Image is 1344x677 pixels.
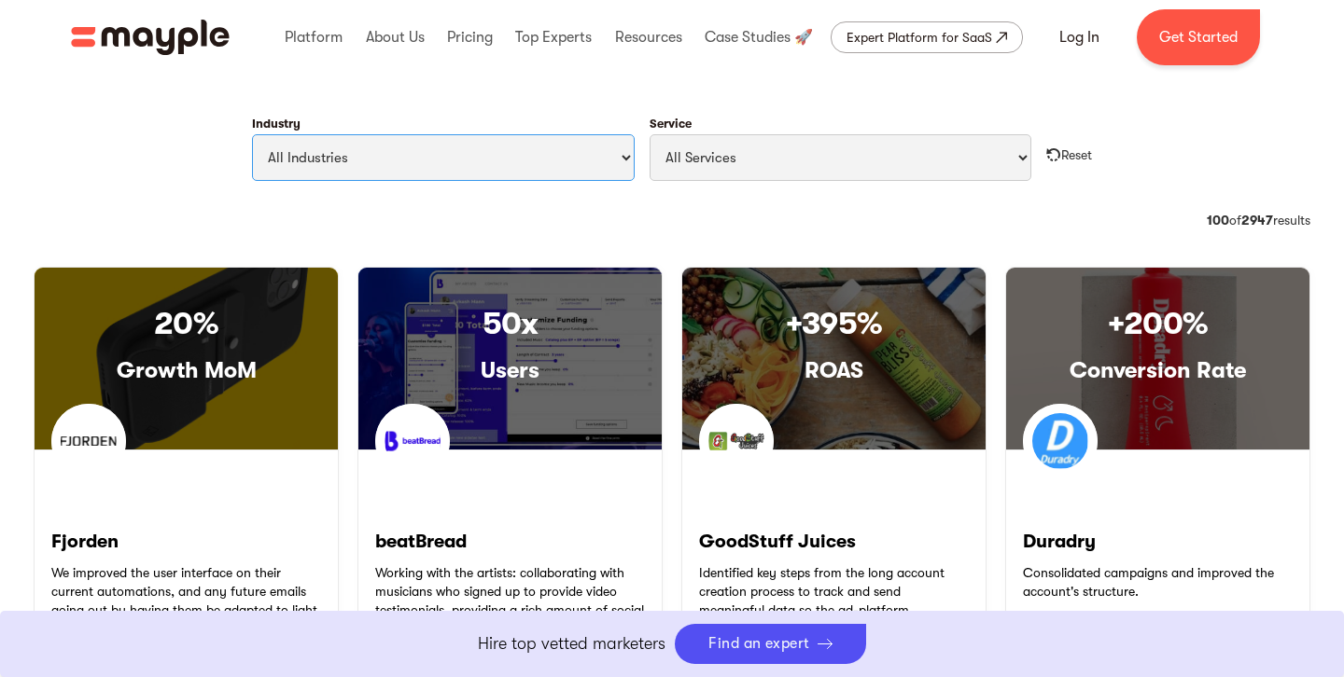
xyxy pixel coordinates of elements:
label: Service [650,117,1032,130]
div: Expert Platform for SaaS [847,26,992,48]
div: Top Experts [511,7,596,67]
label: Industry [252,117,635,130]
a: 50xUsers [358,268,662,450]
a: Expert Platform for SaaS [831,21,1023,53]
h3: 20% [35,306,338,341]
a: 20%Growth MoM [35,268,338,450]
form: Filter Cases Form [34,103,1310,196]
div: Resources [610,7,687,67]
div: of results [1207,211,1310,229]
strong: 2947 [1241,213,1273,228]
a: Log In [1037,15,1122,60]
p: Hire top vetted marketers [478,631,665,656]
div: Reset [1061,145,1092,164]
img: reset all filters [1046,147,1061,162]
strong: 100 [1207,213,1229,228]
a: home [71,20,230,55]
h3: Users [358,356,662,384]
h3: Conversion Rate [1006,356,1309,384]
a: +395%ROAS [682,268,986,450]
a: Get Started [1137,9,1260,65]
div: Find an expert [708,635,810,653]
img: Mayple logo [71,20,230,55]
h3: Growth MoM [35,356,338,384]
a: +200%Conversion Rate [1006,268,1309,450]
h3: +395% [682,306,986,341]
h3: 50x [358,306,662,341]
h3: ROAS [682,356,986,384]
div: About Us [361,7,429,67]
h3: +200% [1006,306,1309,341]
div: Platform [280,7,347,67]
div: Pricing [442,7,497,67]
